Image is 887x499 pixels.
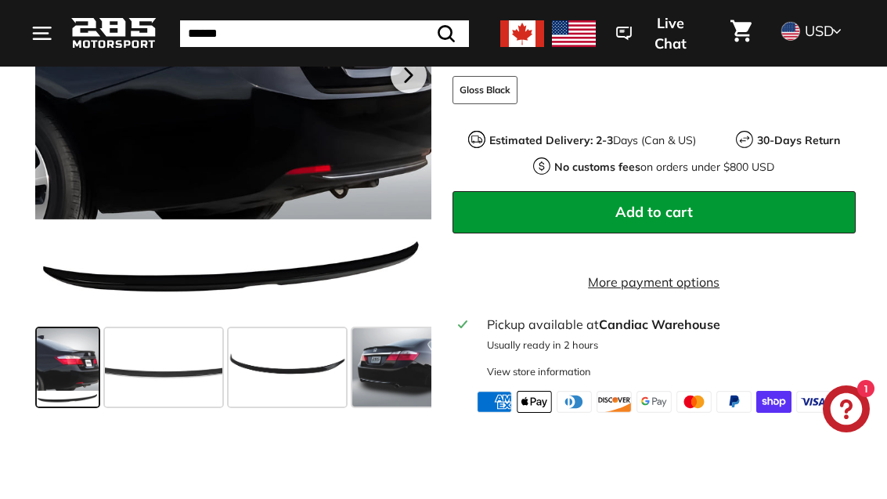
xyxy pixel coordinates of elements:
[489,133,613,147] strong: Estimated Delivery: 2-3
[636,391,672,413] img: google_pay
[557,391,592,413] img: diners_club
[554,159,774,175] p: on orders under $800 USD
[796,391,831,413] img: visa
[640,13,701,53] span: Live Chat
[615,203,693,221] span: Add to cart
[597,391,632,413] img: discover
[596,4,721,63] button: Live Chat
[477,391,512,413] img: american_express
[487,338,850,353] p: Usually ready in 2 hours
[453,191,856,233] button: Add to cart
[487,364,591,379] div: View store information
[487,315,850,334] div: Pickup available at
[489,132,696,149] p: Days (Can & US)
[805,22,834,40] span: USD
[721,7,761,60] a: Cart
[554,160,640,174] strong: No customs fees
[676,391,712,413] img: master
[756,391,791,413] img: shopify_pay
[70,15,157,52] img: Logo_285_Motorsport_areodynamics_components
[716,391,752,413] img: paypal
[599,316,720,332] strong: Candiac Warehouse
[757,133,840,147] strong: 30-Days Return
[818,385,874,436] inbox-online-store-chat: Shopify online store chat
[517,391,552,413] img: apple_pay
[453,273,856,291] a: More payment options
[180,20,469,47] input: Search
